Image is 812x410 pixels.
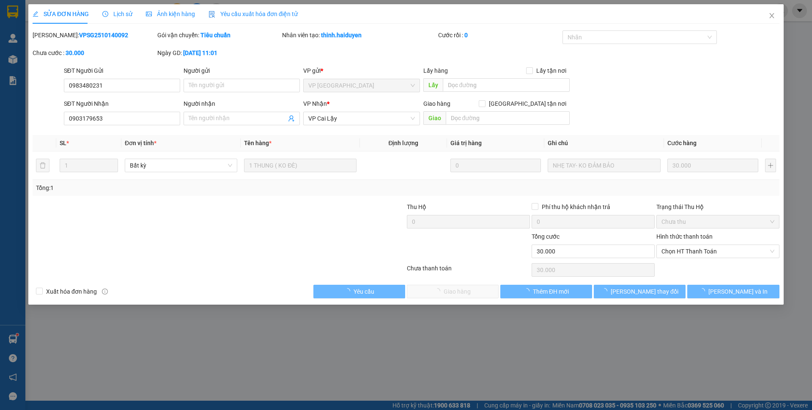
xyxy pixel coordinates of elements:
button: Yêu cầu [313,285,405,298]
span: Cước hàng [667,140,697,146]
span: Lấy tận nơi [533,66,570,75]
input: Dọc đường [446,111,570,125]
input: 0 [667,159,758,172]
span: [PERSON_NAME] và In [708,287,768,296]
span: picture [146,11,152,17]
span: Thêm ĐH mới [533,287,569,296]
span: [PERSON_NAME] thay đổi [611,287,678,296]
button: Giao hàng [407,285,499,298]
span: Lịch sử [102,11,132,17]
span: Chọn HT Thanh Toán [661,245,774,258]
div: Trạng thái Thu Hộ [656,202,779,212]
span: SL [60,140,66,146]
span: Lấy [423,78,443,92]
input: VD: Bàn, Ghế [244,159,357,172]
span: Giao [423,111,446,125]
span: Thu Hộ [407,204,426,210]
span: Chưa thu [661,215,774,228]
button: [PERSON_NAME] thay đổi [594,285,686,298]
span: Ảnh kiện hàng [146,11,195,17]
b: 0 [464,32,468,39]
div: Gói vận chuyển: [157,30,280,40]
span: user-add [288,115,295,122]
b: thinh.haiduyen [321,32,362,39]
span: edit [33,11,38,17]
span: Định lượng [389,140,419,146]
div: Người nhận [184,99,300,108]
span: Đơn vị tính [125,140,156,146]
span: VP Cai Lậy [309,112,415,125]
span: Yêu cầu xuất hóa đơn điện tử [208,11,298,17]
span: Lấy hàng [423,67,448,74]
div: VP gửi [304,66,420,75]
b: 30.000 [66,50,84,56]
input: 0 [450,159,541,172]
div: Tổng: 1 [36,183,313,193]
span: loading [699,288,708,294]
button: Close [760,4,784,28]
div: Chưa cước : [33,48,156,58]
span: clock-circle [102,11,108,17]
th: Ghi chú [545,135,664,151]
input: Ghi Chú [548,159,661,172]
button: plus [765,159,776,172]
span: Yêu cầu [354,287,374,296]
input: Dọc đường [443,78,570,92]
span: close [768,12,775,19]
span: Xuất hóa đơn hàng [43,287,100,296]
span: [GEOGRAPHIC_DATA] tận nơi [486,99,570,108]
span: Bất kỳ [130,159,232,172]
div: Cước rồi : [438,30,561,40]
div: [PERSON_NAME]: [33,30,156,40]
b: [DATE] 11:01 [183,50,217,56]
span: VP Sài Gòn [309,79,415,92]
img: icon [208,11,215,18]
div: SĐT Người Nhận [64,99,180,108]
span: SỬA ĐƠN HÀNG [33,11,89,17]
button: Thêm ĐH mới [500,285,592,298]
span: Giao hàng [423,100,450,107]
span: info-circle [102,289,108,294]
b: Tiêu chuẩn [200,32,230,39]
div: Chưa thanh toán [406,264,531,278]
button: [PERSON_NAME] và In [688,285,779,298]
span: Phí thu hộ khách nhận trả [538,202,614,212]
span: Tổng cước [532,233,560,240]
span: loading [344,288,354,294]
button: delete [36,159,49,172]
label: Hình thức thanh toán [656,233,713,240]
div: Người gửi [184,66,300,75]
span: loading [601,288,611,294]
div: Ngày GD: [157,48,280,58]
b: VPSG2510140092 [79,32,128,39]
span: loading [524,288,533,294]
div: Nhân viên tạo: [282,30,436,40]
span: Tên hàng [244,140,272,146]
span: Giá trị hàng [450,140,482,146]
div: SĐT Người Gửi [64,66,180,75]
span: VP Nhận [304,100,327,107]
